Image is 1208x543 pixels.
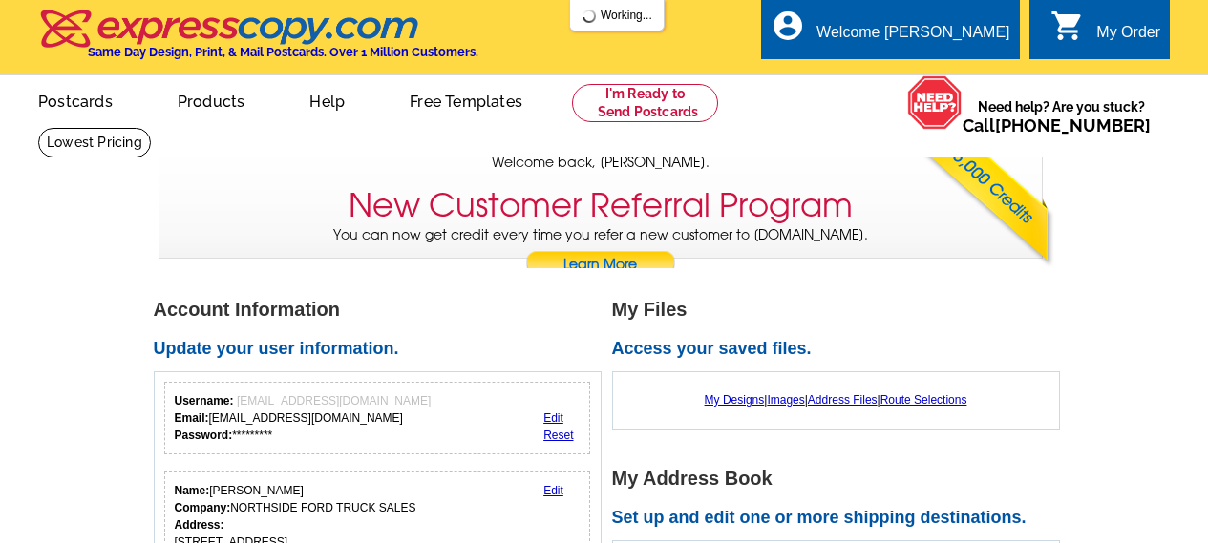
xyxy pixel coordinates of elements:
[963,97,1160,136] span: Need help? Are you stuck?
[492,153,710,173] span: Welcome back, [PERSON_NAME].
[1096,24,1160,51] div: My Order
[175,518,224,532] strong: Address:
[623,382,1049,418] div: | | |
[147,77,276,122] a: Products
[237,394,431,407] span: [EMAIL_ADDRESS][DOMAIN_NAME]
[8,77,143,122] a: Postcards
[543,484,563,497] a: Edit
[543,411,563,425] a: Edit
[808,393,878,407] a: Address Files
[175,484,210,497] strong: Name:
[379,77,553,122] a: Free Templates
[771,9,805,43] i: account_circle
[159,225,1042,280] p: You can now get credit every time you refer a new customer to [DOMAIN_NAME].
[175,428,233,442] strong: Password:
[612,508,1070,529] h2: Set up and edit one or more shipping destinations.
[816,24,1009,51] div: Welcome [PERSON_NAME]
[38,23,478,59] a: Same Day Design, Print, & Mail Postcards. Over 1 Million Customers.
[582,9,597,24] img: loading...
[963,115,1151,136] span: Call
[175,394,234,407] strong: Username:
[349,186,853,225] h3: New Customer Referral Program
[88,45,478,59] h4: Same Day Design, Print, & Mail Postcards. Over 1 Million Customers.
[612,339,1070,360] h2: Access your saved files.
[880,393,967,407] a: Route Selections
[705,393,765,407] a: My Designs
[525,251,676,280] a: Learn More
[1050,9,1085,43] i: shopping_cart
[1050,21,1160,45] a: shopping_cart My Order
[175,411,209,425] strong: Email:
[612,300,1070,320] h1: My Files
[175,501,231,514] strong: Company:
[154,300,612,320] h1: Account Information
[154,339,612,360] h2: Update your user information.
[543,428,573,442] a: Reset
[907,75,963,130] img: help
[767,393,804,407] a: Images
[279,77,375,122] a: Help
[612,469,1070,489] h1: My Address Book
[164,382,591,454] div: Your login information.
[995,115,1151,136] a: [PHONE_NUMBER]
